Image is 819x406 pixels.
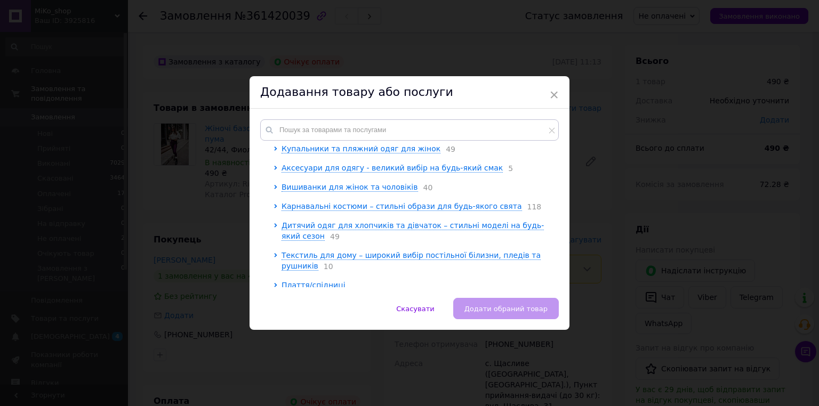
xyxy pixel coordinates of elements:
[282,251,541,270] span: Текстиль для дому – широкий вибір постільної білизни, пледів та рушників
[260,119,559,141] input: Пошук за товарами та послугами
[325,232,340,241] span: 49
[282,183,418,191] span: Вишиванки для жінок та чоловіків
[396,305,434,313] span: Скасувати
[522,202,542,211] span: 118
[503,164,513,173] span: 5
[282,281,346,289] span: Плаття/спідниці
[385,298,445,319] button: Скасувати
[282,221,544,240] span: Дитячий одяг для хлопчиків та дівчаток – стильні моделі на будь-який сезон
[282,144,440,153] span: Купальники та пляжний одяг для жінок
[318,262,333,271] span: 10
[440,145,455,153] span: 49
[418,183,433,192] span: 40
[282,164,503,172] span: Аксесуари для одягу - великий вибір на будь-який смак
[549,86,559,104] span: ×
[282,202,522,210] span: Карнавальні костюми – стильні образи для будь-якого свята
[250,76,569,109] div: Додавання товару або послуги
